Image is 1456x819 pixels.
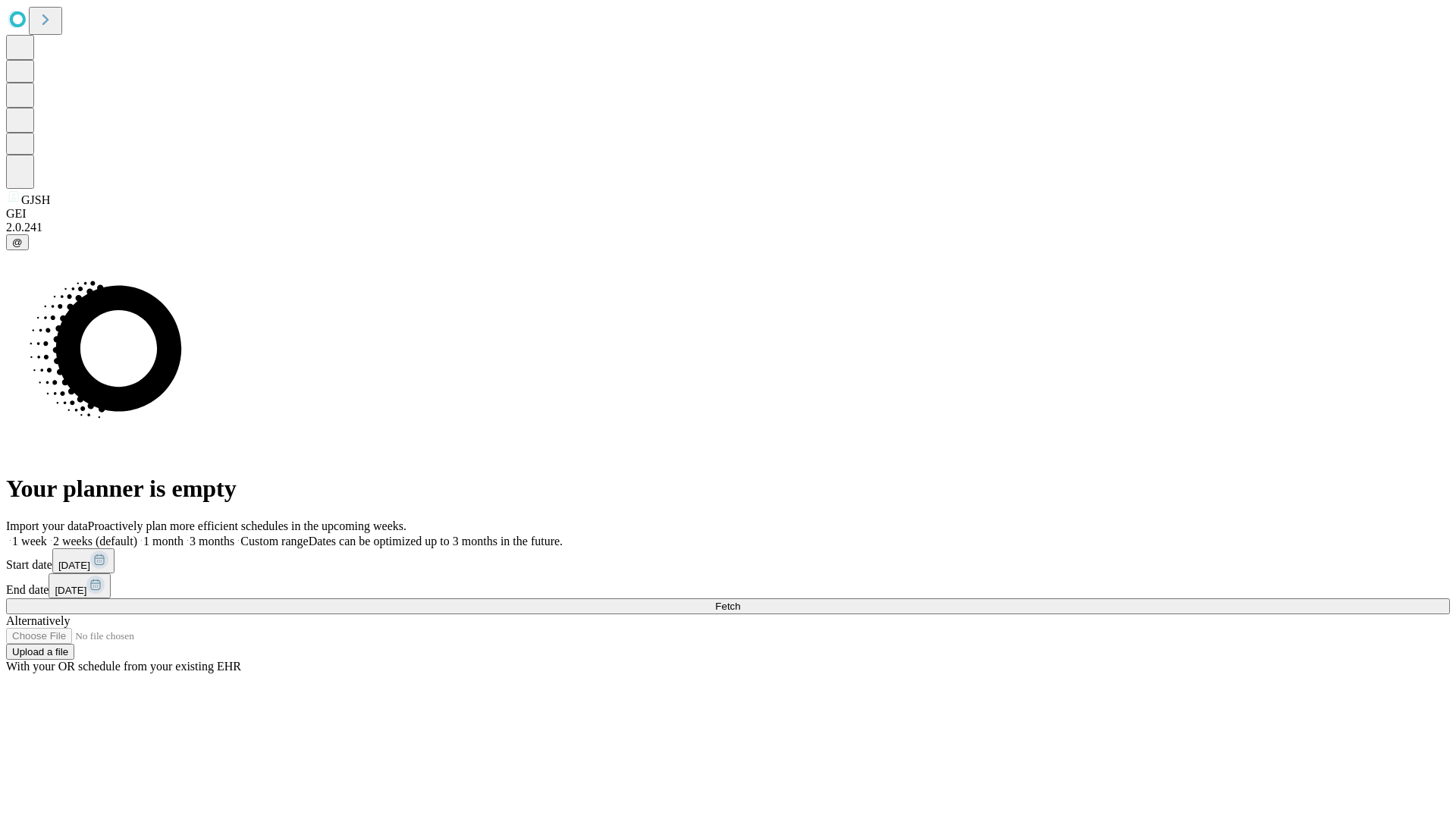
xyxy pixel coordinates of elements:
button: [DATE] [52,548,115,573]
div: GEI [6,207,1450,221]
span: Fetch [715,601,740,612]
button: Fetch [6,598,1450,614]
div: 2.0.241 [6,221,1450,234]
span: Custom range [240,535,308,548]
span: Dates can be optimized up to 3 months in the future. [309,535,563,548]
span: GJSH [21,193,50,206]
span: [DATE] [58,560,90,571]
span: 1 month [143,535,184,548]
span: Import your data [6,519,88,532]
button: @ [6,234,29,250]
button: Upload a file [6,644,74,660]
span: 1 week [12,535,47,548]
div: End date [6,573,1450,598]
span: 2 weeks (default) [53,535,137,548]
span: 3 months [190,535,234,548]
span: Proactively plan more efficient schedules in the upcoming weeks. [88,519,406,532]
span: With your OR schedule from your existing EHR [6,660,241,673]
span: Alternatively [6,614,70,627]
div: Start date [6,548,1450,573]
span: [DATE] [55,585,86,596]
h1: Your planner is empty [6,475,1450,503]
span: @ [12,237,23,248]
button: [DATE] [49,573,111,598]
